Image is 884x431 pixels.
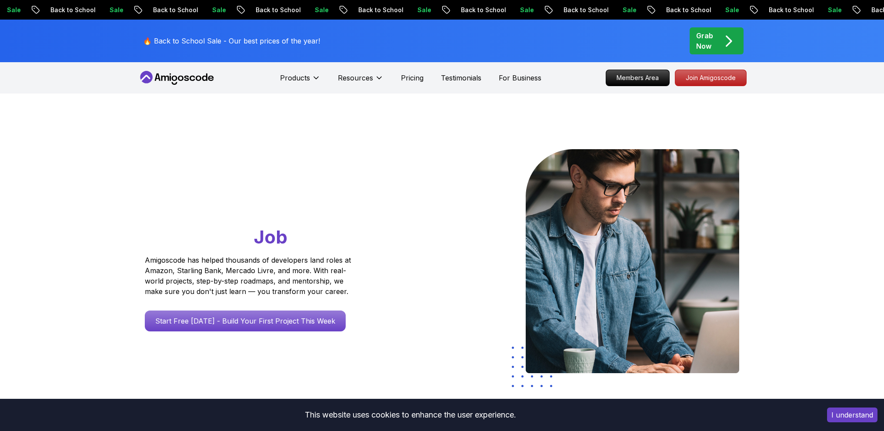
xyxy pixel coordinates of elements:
[145,149,384,250] h1: Go From Learning to Hired: Master Java, Spring Boot & Cloud Skills That Get You the
[656,6,715,14] p: Back to School
[401,73,424,83] a: Pricing
[817,6,845,14] p: Sale
[441,73,481,83] a: Testimonials
[143,36,320,46] p: 🔥 Back to School Sale - Our best prices of the year!
[526,149,739,373] img: hero
[280,73,310,83] p: Products
[348,6,407,14] p: Back to School
[675,70,747,86] a: Join Amigoscode
[280,73,320,90] button: Products
[304,6,332,14] p: Sale
[338,73,384,90] button: Resources
[715,6,743,14] p: Sale
[450,6,510,14] p: Back to School
[7,405,814,424] div: This website uses cookies to enhance the user experience.
[696,30,713,51] p: Grab Now
[245,6,304,14] p: Back to School
[553,6,612,14] p: Back to School
[758,6,817,14] p: Back to School
[338,73,373,83] p: Resources
[612,6,640,14] p: Sale
[145,255,354,297] p: Amigoscode has helped thousands of developers land roles at Amazon, Starling Bank, Mercado Livre,...
[606,70,670,86] a: Members Area
[499,73,541,83] a: For Business
[254,226,287,248] span: Job
[827,408,877,422] button: Accept cookies
[40,6,99,14] p: Back to School
[202,6,230,14] p: Sale
[407,6,435,14] p: Sale
[143,6,202,14] p: Back to School
[510,6,537,14] p: Sale
[145,311,346,331] a: Start Free [DATE] - Build Your First Project This Week
[99,6,127,14] p: Sale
